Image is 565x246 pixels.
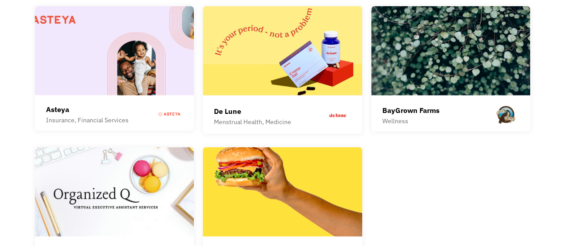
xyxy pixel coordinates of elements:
div: De Lune [214,106,291,117]
div: Menstrual Health, Medicine [214,117,291,127]
a: De LuneMenstrual Health, Medicine [203,6,362,133]
div: Asteya [46,104,129,115]
a: BayGrown FarmsWellness [371,6,531,131]
div: BayGrown Farms [382,105,439,116]
div: Insurance, Financial Services [46,115,129,125]
a: AsteyaInsurance, Financial Services [35,6,194,130]
div: Wellness [382,116,439,126]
